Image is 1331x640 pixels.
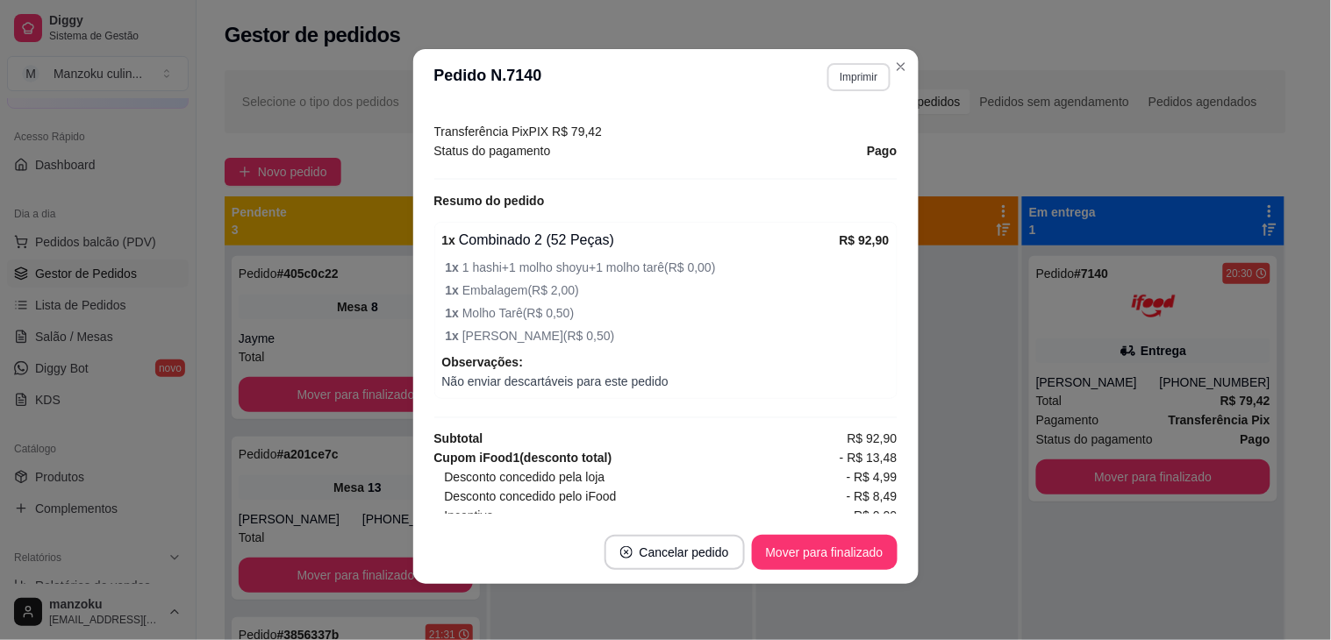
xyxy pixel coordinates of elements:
[446,283,462,297] strong: 1 x
[434,451,612,465] strong: Cupom iFood 1 (desconto total)
[605,535,745,570] button: close-circleCancelar pedido
[445,467,605,487] span: Desconto concedido pela loja
[840,233,890,247] strong: R$ 92,90
[434,141,551,160] span: Status do pagamento
[847,467,898,487] span: - R$ 4,99
[620,546,633,558] span: close-circle
[434,124,549,139] span: Transferência Pix PIX
[434,431,483,445] strong: Subtotal
[867,144,897,158] strong: Pago
[549,124,603,139] span: R$ 79,42
[840,448,897,467] span: - R$ 13,48
[446,306,462,320] strong: 1 x
[752,535,898,570] button: Mover para finalizado
[445,506,494,525] span: Incentivo
[442,355,524,369] strong: Observações:
[434,63,542,91] h3: Pedido N. 7140
[446,281,890,300] span: Embalagem ( R$ 2,00 )
[445,487,617,506] span: Desconto concedido pelo iFood
[827,63,890,91] button: Imprimir
[442,372,890,391] span: Não enviar descartáveis para este pedido
[442,230,840,251] div: Combinado 2 (52 Peças)
[887,53,915,81] button: Close
[446,303,890,323] span: Molho Tarê ( R$ 0,50 )
[442,233,456,247] strong: 1 x
[847,506,898,525] span: - R$ 0,00
[446,329,462,343] strong: 1 x
[446,258,890,277] span: 1 hashi+1 molho shoyu+1 molho tarê ( R$ 0,00 )
[446,260,462,274] strong: 1 x
[847,487,898,506] span: - R$ 8,49
[434,194,545,208] strong: Resumo do pedido
[848,429,898,448] span: R$ 92,90
[446,326,890,345] span: [PERSON_NAME] ( R$ 0,50 )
